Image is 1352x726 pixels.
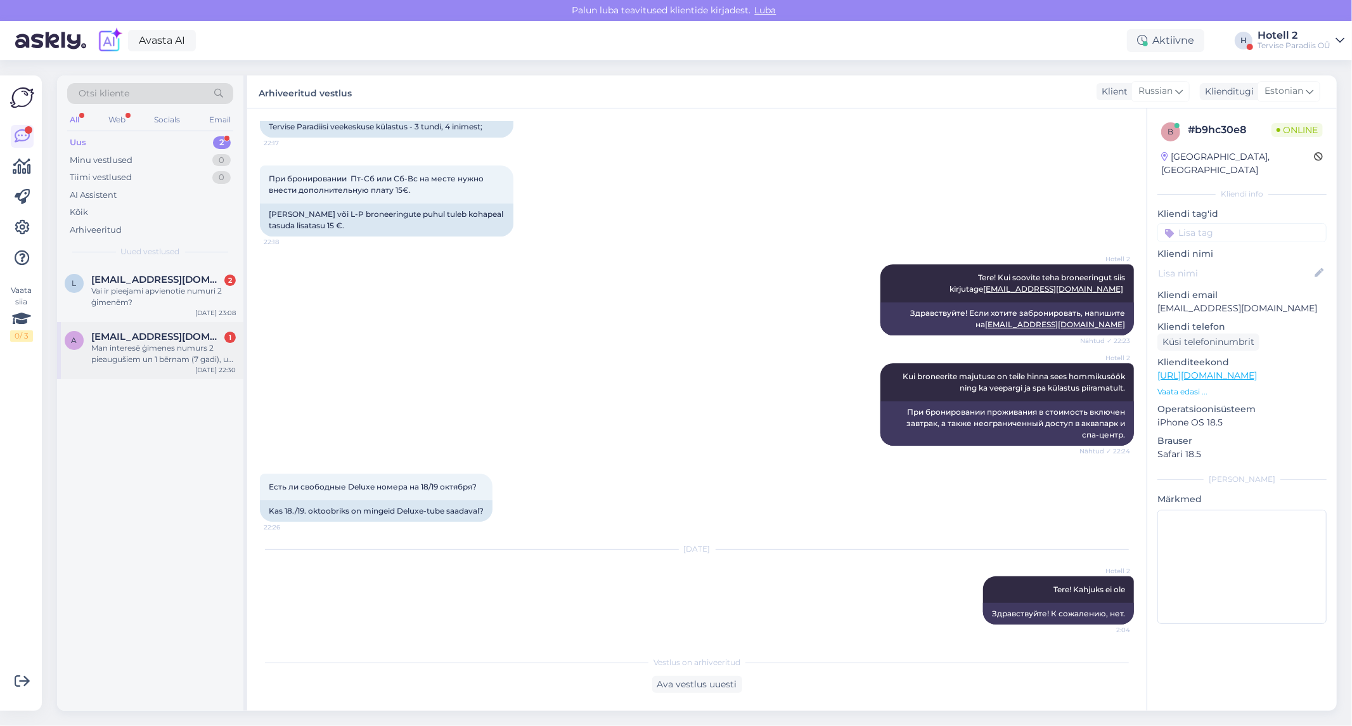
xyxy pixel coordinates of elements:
[260,543,1134,555] div: [DATE]
[1079,446,1130,456] span: Nähtud ✓ 22:24
[207,112,233,128] div: Email
[128,30,196,51] a: Avasta AI
[269,482,477,491] span: Есть ли свободные Deluxe номера на 18/19 октября?
[1235,32,1252,49] div: H
[259,83,352,100] label: Arhiveeritud vestlus
[1258,41,1330,51] div: Tervise Paradiis OÜ
[195,365,236,375] div: [DATE] 22:30
[1127,29,1204,52] div: Aktiivne
[260,500,493,522] div: Kas 18./19. oktoobriks on mingeid Deluxe-tube saadaval?
[1161,150,1314,177] div: [GEOGRAPHIC_DATA], [GEOGRAPHIC_DATA]
[72,278,77,288] span: l
[1083,625,1130,635] span: 2:04
[983,284,1123,294] a: [EMAIL_ADDRESS][DOMAIN_NAME]
[212,171,231,184] div: 0
[1157,207,1327,221] p: Kliendi tag'id
[91,274,223,285] span: liinda.meldere@gmail.com
[1138,84,1173,98] span: Russian
[1157,448,1327,461] p: Safari 18.5
[1157,370,1257,381] a: [URL][DOMAIN_NAME]
[72,335,77,345] span: a
[67,112,82,128] div: All
[10,330,33,342] div: 0 / 3
[1168,127,1174,136] span: b
[1157,188,1327,200] div: Kliendi info
[91,285,236,308] div: Vai ir pieejami apvienotie numuri 2 ģimenēm?
[1157,474,1327,485] div: [PERSON_NAME]
[79,87,129,100] span: Otsi kliente
[212,154,231,167] div: 0
[1258,30,1330,41] div: Hotell 2
[213,136,231,149] div: 2
[269,174,486,195] span: При бронировании Пт-Сб или Сб-Вс на месте нужно внести дополнительную плату 15€.
[983,603,1134,625] div: Здравствуйте! К сожалению, нет.
[70,136,86,149] div: Uus
[70,224,122,237] div: Arhiveeritud
[195,308,236,318] div: [DATE] 23:08
[10,285,33,342] div: Vaata siia
[1157,302,1327,315] p: [EMAIL_ADDRESS][DOMAIN_NAME]
[96,27,123,54] img: explore-ai
[1258,30,1344,51] a: Hotell 2Tervise Paradiis OÜ
[1083,353,1130,363] span: Hotell 2
[1157,247,1327,261] p: Kliendi nimi
[260,204,513,237] div: [PERSON_NAME] või L-P broneeringute puhul tuleb kohapeal tasuda lisatasu 15 €.
[1158,266,1312,280] input: Lisa nimi
[751,4,780,16] span: Luba
[1200,85,1254,98] div: Klienditugi
[1157,288,1327,302] p: Kliendi email
[950,273,1127,294] span: Tere! Kui soovite teha broneeringut siis kirjutage
[1157,434,1327,448] p: Brauser
[1157,403,1327,416] p: Operatsioonisüsteem
[653,657,740,668] span: Vestlus on arhiveeritud
[70,154,132,167] div: Minu vestlused
[985,320,1125,329] a: [EMAIL_ADDRESS][DOMAIN_NAME]
[264,522,311,532] span: 22:26
[880,302,1134,335] div: Здравствуйте! Если хотите забронировать, напишите на
[151,112,183,128] div: Socials
[1272,123,1323,137] span: Online
[264,237,311,247] span: 22:18
[880,401,1134,446] div: При бронировании проживания в стоимость включен завтрак, а также неограниченный доступ в аквапарк...
[1157,356,1327,369] p: Klienditeekond
[1157,416,1327,429] p: iPhone OS 18.5
[1053,585,1125,594] span: Tere! Kahjuks ei ole
[10,86,34,110] img: Askly Logo
[106,112,128,128] div: Web
[903,372,1127,392] span: Kui broneerite majutuse on teile hinna sees hommikusöök ning ka veepargi ja spa külastus piiramat...
[91,342,236,365] div: Man interesē ģimenes numurs 2 pieaugušiem un 1 bērnam (7 gadi), uz vienu vai 2 naktīm no [DATE]. ...
[1157,223,1327,242] input: Lisa tag
[70,206,88,219] div: Kõik
[1157,334,1259,351] div: Küsi telefoninumbrit
[1188,122,1272,138] div: # b9hc30e8
[1083,254,1130,264] span: Hotell 2
[1265,84,1303,98] span: Estonian
[264,138,311,148] span: 22:17
[1157,320,1327,334] p: Kliendi telefon
[1083,566,1130,576] span: Hotell 2
[121,246,180,257] span: Uued vestlused
[1080,336,1130,346] span: Nähtud ✓ 22:23
[224,275,236,286] div: 2
[224,332,236,343] div: 1
[652,676,742,693] div: Ava vestlus uuesti
[70,171,132,184] div: Tiimi vestlused
[1157,386,1327,398] p: Vaata edasi ...
[1097,85,1128,98] div: Klient
[70,189,117,202] div: AI Assistent
[91,331,223,342] span: annija.svemberga@gmail.com
[1157,493,1327,506] p: Märkmed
